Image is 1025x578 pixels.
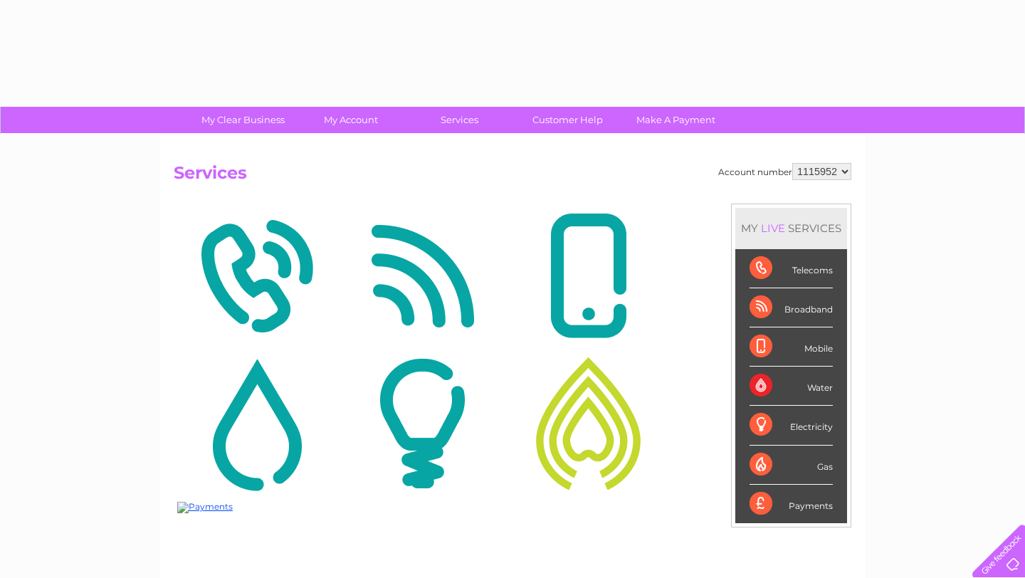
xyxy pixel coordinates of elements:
[750,288,833,327] div: Broadband
[750,446,833,485] div: Gas
[750,249,833,288] div: Telecoms
[293,107,410,133] a: My Account
[750,367,833,406] div: Water
[750,485,833,523] div: Payments
[735,208,847,248] div: MY SERVICES
[750,327,833,367] div: Mobile
[343,354,502,493] img: Electricity
[509,107,626,133] a: Customer Help
[177,207,336,345] img: Telecoms
[177,354,336,493] img: Water
[750,406,833,445] div: Electricity
[184,107,302,133] a: My Clear Business
[758,221,788,235] div: LIVE
[509,354,668,493] img: Gas
[174,163,851,190] h2: Services
[617,107,735,133] a: Make A Payment
[343,207,502,345] img: Broadband
[401,107,518,133] a: Services
[177,502,233,513] img: Payments
[718,163,851,180] div: Account number
[509,207,668,345] img: Mobile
